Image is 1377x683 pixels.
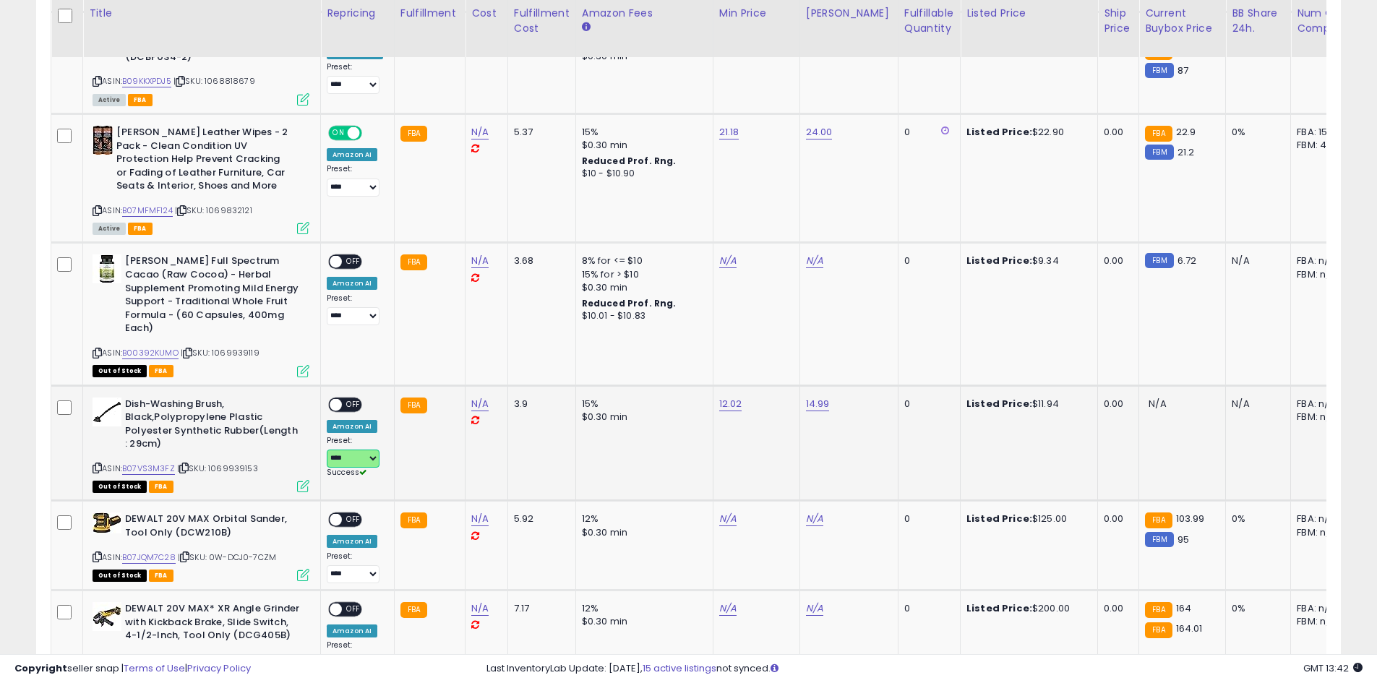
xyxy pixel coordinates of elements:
[514,6,570,36] div: Fulfillment Cost
[327,535,377,548] div: Amazon AI
[125,512,301,543] b: DEWALT 20V MAX Orbital Sander, Tool Only (DCW210B)
[806,601,823,616] a: N/A
[125,398,301,455] b: Dish-Washing Brush, Black,Polypropylene Plastic Polyester Synthetic Rubber(Length : 29cm)
[342,603,365,616] span: OFF
[806,125,833,139] a: 24.00
[342,256,365,268] span: OFF
[719,6,794,21] div: Min Price
[1297,615,1344,628] div: FBM: n/a
[89,6,314,21] div: Title
[400,254,427,270] small: FBA
[116,126,292,197] b: [PERSON_NAME] Leather Wipes - 2 Pack - Clean Condition UV Protection Help Prevent Cracking or Fad...
[514,512,565,525] div: 5.92
[1297,398,1344,411] div: FBA: n/a
[966,512,1032,525] b: Listed Price:
[93,570,147,582] span: All listings that are currently out of stock and unavailable for purchase on Amazon
[342,398,365,411] span: OFF
[327,436,383,478] div: Preset:
[128,223,153,235] span: FBA
[806,254,823,268] a: N/A
[1145,63,1173,78] small: FBM
[149,365,173,377] span: FBA
[719,512,737,526] a: N/A
[1145,145,1173,160] small: FBM
[582,281,702,294] div: $0.30 min
[125,602,301,646] b: DEWALT 20V MAX* XR Angle Grinder with Kickback Brake, Slide Switch, 4-1/2-Inch, Tool Only (DCG405B)
[122,347,179,359] a: B00392KUMO
[471,397,489,411] a: N/A
[582,168,702,180] div: $10 - $10.90
[1145,532,1173,547] small: FBM
[327,164,383,197] div: Preset:
[1297,512,1344,525] div: FBA: n/a
[178,551,276,563] span: | SKU: 0W-DCJ0-7CZM
[1177,533,1189,546] span: 95
[327,277,377,290] div: Amazon AI
[904,398,949,411] div: 0
[1232,254,1279,267] div: N/A
[128,94,153,106] span: FBA
[514,602,565,615] div: 7.17
[582,268,702,281] div: 15% for > $10
[175,205,252,216] span: | SKU: 1069832121
[1104,254,1128,267] div: 0.00
[582,126,702,139] div: 15%
[93,254,121,283] img: 41QKFc0phzL._SL40_.jpg
[14,662,251,676] div: seller snap | |
[93,398,121,426] img: 31lBJpmVaZL._SL40_.jpg
[1176,622,1203,635] span: 164.01
[93,126,113,155] img: 51lchr+fiyL._SL40_.jpg
[966,6,1091,21] div: Listed Price
[1297,126,1344,139] div: FBA: 15
[400,512,427,528] small: FBA
[93,481,147,493] span: All listings that are currently out of stock and unavailable for purchase on Amazon
[327,624,377,637] div: Amazon AI
[149,481,173,493] span: FBA
[1297,602,1344,615] div: FBA: n/a
[966,601,1032,615] b: Listed Price:
[966,254,1086,267] div: $9.34
[93,602,121,631] img: 41p1cBiiEiL._SL40_.jpg
[514,398,565,411] div: 3.9
[93,365,147,377] span: All listings that are currently out of stock and unavailable for purchase on Amazon
[471,6,502,21] div: Cost
[122,205,173,217] a: B07MFMF124
[719,601,737,616] a: N/A
[719,125,739,139] a: 21.18
[122,463,175,475] a: B07VS3M3FZ
[1177,145,1195,159] span: 21.2
[582,602,702,615] div: 12%
[1176,125,1196,139] span: 22.9
[400,602,427,618] small: FBA
[93,126,309,233] div: ASIN:
[806,512,823,526] a: N/A
[514,254,565,267] div: 3.68
[471,125,489,139] a: N/A
[582,411,702,424] div: $0.30 min
[1297,526,1344,539] div: FBM: n/a
[1297,254,1344,267] div: FBA: n/a
[514,126,565,139] div: 5.37
[1176,512,1205,525] span: 103.99
[327,6,388,21] div: Repricing
[1145,602,1172,618] small: FBA
[966,602,1086,615] div: $200.00
[93,398,309,491] div: ASIN:
[486,662,1363,676] div: Last InventoryLab Update: [DATE], not synced.
[1303,661,1363,675] span: 2025-08-10 13:42 GMT
[1104,512,1128,525] div: 0.00
[904,254,949,267] div: 0
[181,347,259,358] span: | SKU: 1069939119
[1104,398,1128,411] div: 0.00
[173,75,255,87] span: | SKU: 1068818679
[1232,602,1279,615] div: 0%
[1297,6,1350,36] div: Num of Comp.
[582,139,702,152] div: $0.30 min
[582,310,702,322] div: $10.01 - $10.83
[122,551,176,564] a: B07JQM7C28
[582,512,702,525] div: 12%
[342,514,365,526] span: OFF
[122,75,171,87] a: B09KKXPDJ5
[1145,253,1173,268] small: FBM
[93,254,309,375] div: ASIN:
